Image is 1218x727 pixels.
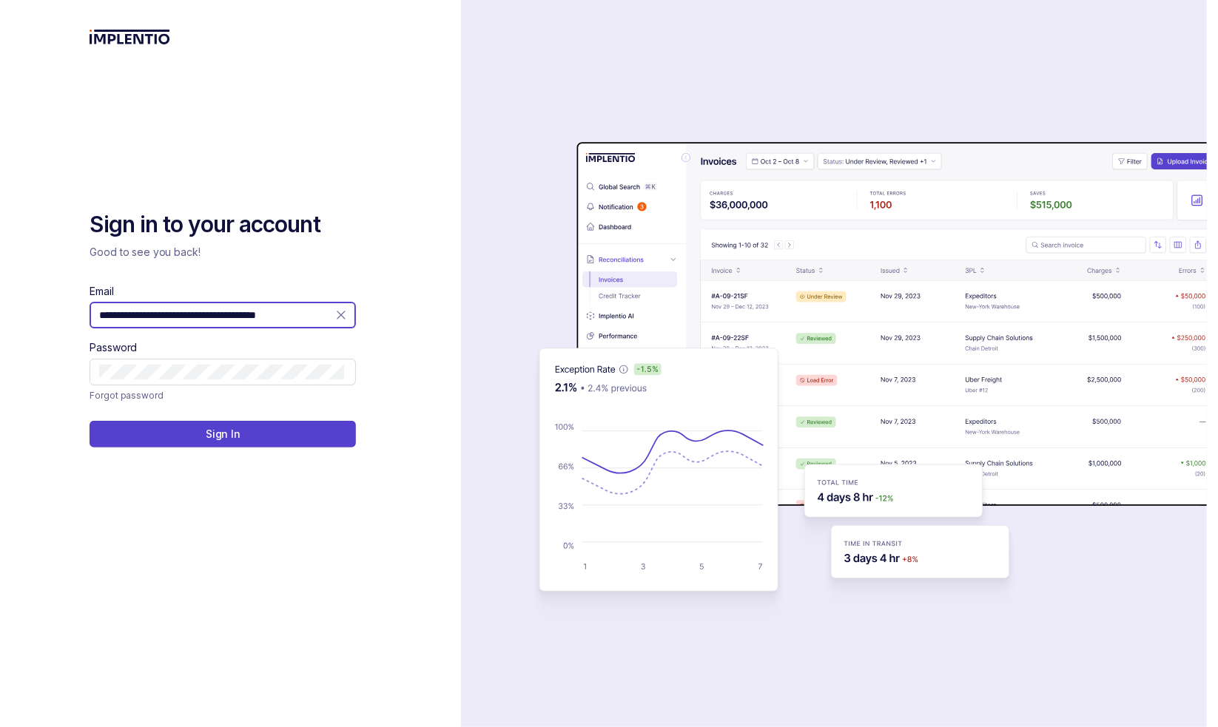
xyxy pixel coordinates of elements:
[90,340,137,355] label: Password
[90,284,113,299] label: Email
[90,421,356,447] button: Sign In
[90,210,356,240] h2: Sign in to your account
[90,245,356,260] p: Good to see you back!
[90,388,163,403] a: Link Forgot password
[90,388,163,403] p: Forgot password
[206,427,240,442] p: Sign In
[90,30,170,44] img: logo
